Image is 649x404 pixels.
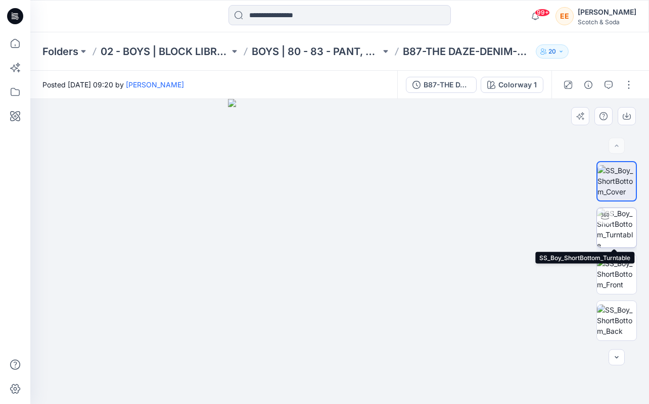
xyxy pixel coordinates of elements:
[580,77,596,93] button: Details
[536,44,569,59] button: 20
[578,6,636,18] div: [PERSON_NAME]
[597,165,636,197] img: SS_Boy_ShortBottom_Cover
[597,208,636,247] img: SS_Boy_ShortBottom_Turntable
[597,258,636,290] img: SS_Boy_ShortBottom_Front
[535,9,550,17] span: 99+
[228,99,452,404] img: eyJhbGciOiJIUzI1NiIsImtpZCI6IjAiLCJzbHQiOiJzZXMiLCJ0eXAiOiJKV1QifQ.eyJkYXRhIjp7InR5cGUiOiJzdG9yYW...
[548,46,556,57] p: 20
[252,44,381,59] a: BOYS | 80 - 83 - PANT, SHORTS AND SWEATPANTS
[424,79,470,90] div: B87-THE DAZE-DENIM-SHORT-V1-0.dxf
[42,79,184,90] span: Posted [DATE] 09:20 by
[406,77,477,93] button: B87-THE DAZE-DENIM-SHORT-V1-0.dxf
[498,79,537,90] div: Colorway 1
[555,7,574,25] div: EE
[126,80,184,89] a: [PERSON_NAME]
[101,44,229,59] a: 02 - BOYS | BLOCK LIBRARY
[578,18,636,26] div: Scotch & Soda
[403,44,532,59] p: B87-THE DAZE-DENIM-SHORT-V1-0.dxf
[597,305,636,336] img: SS_Boy_ShortBottom_Back
[481,77,543,93] button: Colorway 1
[42,44,78,59] a: Folders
